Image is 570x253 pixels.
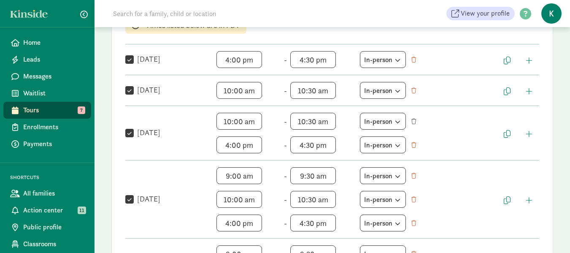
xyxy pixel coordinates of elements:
[364,139,402,150] div: In-person
[3,236,91,253] a: Classrooms
[364,115,402,127] div: In-person
[3,85,91,102] a: Waitlist
[216,113,262,130] input: Start time
[284,139,287,151] span: -
[3,102,91,119] a: Tours 7
[541,3,562,24] span: K
[108,5,345,22] input: Search for a family, child or location
[284,85,287,96] span: -
[216,191,262,208] input: Start time
[3,136,91,152] a: Payments
[290,167,336,184] input: End time
[284,170,287,182] span: -
[134,194,160,204] label: [DATE]
[364,170,402,181] div: In-person
[290,136,336,153] input: End time
[290,113,336,130] input: End time
[23,54,84,65] span: Leads
[23,188,84,199] span: All families
[3,219,91,236] a: Public profile
[134,128,160,138] label: [DATE]
[23,122,84,132] span: Enrollments
[3,119,91,136] a: Enrollments
[3,34,91,51] a: Home
[290,215,336,231] input: End time
[284,54,287,65] span: -
[23,38,84,48] span: Home
[364,217,402,229] div: In-person
[216,82,262,99] input: Start time
[284,116,287,127] span: -
[290,191,336,208] input: End time
[23,105,84,115] span: Tours
[528,212,570,253] iframe: Chat Widget
[364,84,402,96] div: In-person
[284,194,287,205] span: -
[23,139,84,149] span: Payments
[216,51,262,68] input: Start time
[290,51,336,68] input: End time
[78,207,86,214] span: 11
[216,167,262,184] input: Start time
[3,51,91,68] a: Leads
[3,68,91,85] a: Messages
[23,205,84,215] span: Action center
[461,8,510,19] span: View your profile
[78,106,85,114] span: 7
[23,239,84,249] span: Classrooms
[23,71,84,82] span: Messages
[3,202,91,219] a: Action center 11
[364,193,402,205] div: In-person
[364,54,402,65] div: In-person
[23,88,84,98] span: Waitlist
[134,54,160,64] label: [DATE]
[134,85,160,95] label: [DATE]
[290,82,336,99] input: End time
[446,7,515,20] a: View your profile
[284,218,287,229] span: -
[23,222,84,232] span: Public profile
[216,215,262,231] input: Start time
[3,185,91,202] a: All families
[216,136,262,153] input: Start time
